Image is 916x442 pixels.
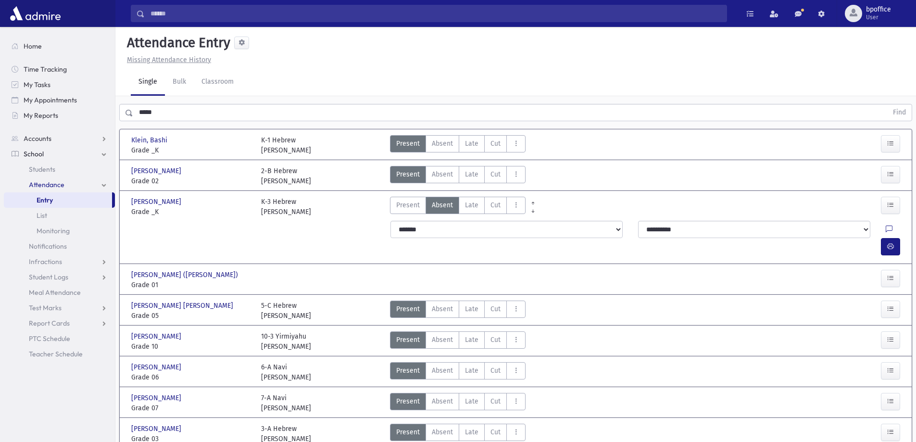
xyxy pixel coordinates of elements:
span: School [24,150,44,158]
span: Grade 05 [131,311,251,321]
div: AttTypes [390,166,526,186]
div: 7-A Navi [PERSON_NAME] [261,393,311,413]
span: Accounts [24,134,51,143]
span: [PERSON_NAME] [131,197,183,207]
a: Home [4,38,115,54]
span: Teacher Schedule [29,350,83,358]
h5: Attendance Entry [123,35,230,51]
span: Present [396,200,420,210]
span: Notifications [29,242,67,251]
a: Infractions [4,254,115,269]
span: Absent [432,200,453,210]
a: Meal Attendance [4,285,115,300]
span: My Tasks [24,80,50,89]
span: Students [29,165,55,174]
span: Grade _K [131,145,251,155]
div: AttTypes [390,301,526,321]
span: Grade _K [131,207,251,217]
span: Grade 07 [131,403,251,413]
a: Notifications [4,239,115,254]
a: Monitoring [4,223,115,239]
a: Attendance [4,177,115,192]
a: School [4,146,115,162]
span: Grade 10 [131,341,251,352]
span: Absent [432,304,453,314]
span: Late [465,427,478,437]
span: Attendance [29,180,64,189]
a: Teacher Schedule [4,346,115,362]
span: User [866,13,891,21]
span: [PERSON_NAME] ([PERSON_NAME]) [131,270,240,280]
span: Absent [432,366,453,376]
a: Accounts [4,131,115,146]
img: AdmirePro [8,4,63,23]
div: 2-B Hebrew [PERSON_NAME] [261,166,311,186]
span: Cut [490,304,501,314]
span: Late [465,304,478,314]
span: Grade 06 [131,372,251,382]
div: AttTypes [390,362,526,382]
span: [PERSON_NAME] [131,166,183,176]
div: AttTypes [390,135,526,155]
a: Students [4,162,115,177]
span: Meal Attendance [29,288,81,297]
span: bpoffice [866,6,891,13]
span: List [37,211,47,220]
span: Klein, Bashi [131,135,169,145]
u: Missing Attendance History [127,56,211,64]
span: Infractions [29,257,62,266]
span: Absent [432,427,453,437]
a: My Reports [4,108,115,123]
span: Present [396,139,420,149]
a: Missing Attendance History [123,56,211,64]
a: List [4,208,115,223]
span: Absent [432,169,453,179]
span: Grade 01 [131,280,251,290]
div: K-3 Hebrew [PERSON_NAME] [261,197,311,217]
span: Absent [432,139,453,149]
span: Grade 02 [131,176,251,186]
a: My Appointments [4,92,115,108]
a: PTC Schedule [4,331,115,346]
span: Cut [490,396,501,406]
a: Time Tracking [4,62,115,77]
span: Late [465,335,478,345]
span: Late [465,139,478,149]
span: Present [396,366,420,376]
span: Present [396,427,420,437]
input: Search [145,5,727,22]
span: Present [396,335,420,345]
span: Cut [490,335,501,345]
div: K-1 Hebrew [PERSON_NAME] [261,135,311,155]
button: Find [887,104,912,121]
span: PTC Schedule [29,334,70,343]
span: Late [465,200,478,210]
div: AttTypes [390,331,526,352]
span: Student Logs [29,273,68,281]
a: Single [131,69,165,96]
div: AttTypes [390,197,526,217]
a: My Tasks [4,77,115,92]
span: Home [24,42,42,51]
span: Cut [490,366,501,376]
span: Report Cards [29,319,70,328]
span: [PERSON_NAME] [131,331,183,341]
a: Report Cards [4,316,115,331]
span: Present [396,304,420,314]
span: Entry [37,196,53,204]
span: Present [396,396,420,406]
a: Bulk [165,69,194,96]
span: Monitoring [37,227,70,235]
span: [PERSON_NAME] [131,424,183,434]
a: Entry [4,192,112,208]
span: Cut [490,200,501,210]
span: Test Marks [29,303,62,312]
a: Classroom [194,69,241,96]
span: Present [396,169,420,179]
span: Absent [432,335,453,345]
div: 6-A Navi [PERSON_NAME] [261,362,311,382]
span: Time Tracking [24,65,67,74]
a: Test Marks [4,300,115,316]
span: Late [465,169,478,179]
span: Late [465,396,478,406]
